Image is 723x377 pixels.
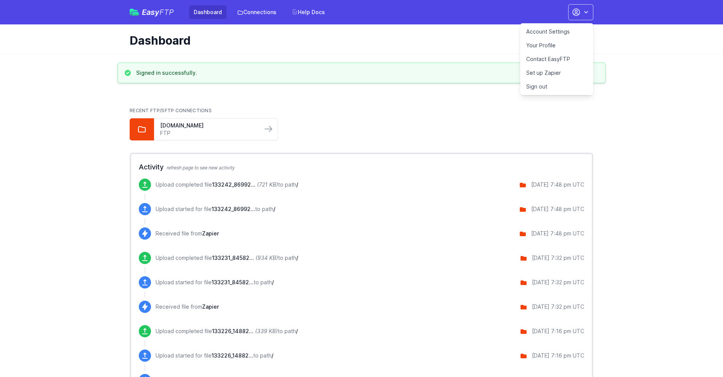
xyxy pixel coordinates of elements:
[212,352,253,359] span: 133226_14882223423865_100891530_9-20-2025.zip
[212,181,255,188] span: 133242_8699249590612_100891611_9-20-2025.zip
[520,39,593,52] a: Your Profile
[296,181,298,188] span: /
[520,66,593,80] a: Set up Zapier
[532,279,584,286] div: [DATE] 7:32 pm UTC
[212,279,254,285] span: 133231_8458297409876_100891570_9-20-2025.zip
[156,327,298,335] p: Upload completed file to path
[212,206,255,212] span: 133242_8699249590612_100891611_9-20-2025.zip
[156,205,275,213] p: Upload started for file to path
[520,52,593,66] a: Contact EasyFTP
[159,8,174,17] span: FTP
[287,5,329,19] a: Help Docs
[532,303,584,311] div: [DATE] 7:32 pm UTC
[156,303,219,311] p: Received file from
[130,108,593,114] h2: Recent FTP/SFTP Connections
[532,352,584,359] div: [DATE] 7:16 pm UTC
[296,328,298,334] span: /
[160,122,256,129] a: [DOMAIN_NAME]
[520,25,593,39] a: Account Settings
[257,181,278,188] i: (721 KB)
[136,69,197,77] h3: Signed in successfully.
[532,254,584,262] div: [DATE] 7:32 pm UTC
[531,205,584,213] div: [DATE] 7:48 pm UTC
[233,5,281,19] a: Connections
[139,162,584,172] h2: Activity
[156,352,273,359] p: Upload started for file to path
[160,129,256,137] a: FTP
[272,352,273,359] span: /
[532,327,584,335] div: [DATE] 7:16 pm UTC
[520,80,593,93] a: Sign out
[130,34,587,47] h1: Dashboard
[272,279,274,285] span: /
[130,8,174,16] a: EasyFTP
[255,328,278,334] i: (339 KB)
[531,230,584,237] div: [DATE] 7:48 pm UTC
[255,255,278,261] i: (934 KB)
[296,255,298,261] span: /
[212,328,254,334] span: 133226_14882223423865_100891530_9-20-2025.zip
[273,206,275,212] span: /
[156,279,274,286] p: Upload started for file to path
[156,181,298,188] p: Upload completed file to path
[212,255,254,261] span: 133231_8458297409876_100891570_9-20-2025.zip
[167,165,235,171] span: refresh page to see new activity
[142,8,174,16] span: Easy
[531,181,584,188] div: [DATE] 7:48 pm UTC
[202,230,219,237] span: Zapier
[189,5,227,19] a: Dashboard
[130,9,139,16] img: easyftp_logo.png
[156,254,298,262] p: Upload completed file to path
[202,303,219,310] span: Zapier
[685,339,714,368] iframe: Drift Widget Chat Controller
[156,230,219,237] p: Received file from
